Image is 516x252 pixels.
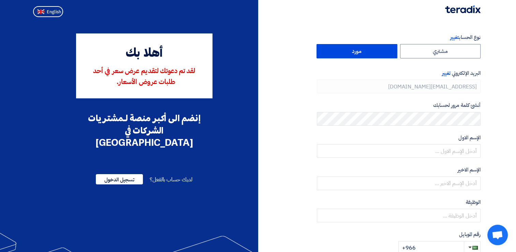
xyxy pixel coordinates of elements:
img: Teradix logo [445,5,481,13]
span: تغيير [450,33,459,41]
span: لقد تم دعوتك لتقديم عرض سعر في أحد طلبات عروض الأسعار. [93,68,195,86]
span: لديك حساب بالفعل؟ [150,176,192,184]
label: الإسم الاخير [317,166,481,174]
img: en-US.png [37,9,45,14]
label: الوظيفة [317,198,481,206]
label: أنشئ كلمة مرور لحسابك [317,101,481,109]
label: مورد [316,44,397,58]
input: أدخل الإسم الاول ... [317,144,481,158]
label: نوع الحساب [317,33,481,41]
span: تسجيل الدخول [96,174,143,184]
label: مشتري [400,44,481,58]
input: أدخل بريد العمل الإلكتروني الخاص بك ... [317,80,481,93]
div: أهلا بك [86,44,203,63]
label: البريد الإلكتروني [317,69,481,77]
span: English [47,10,61,14]
span: تغيير [442,69,451,77]
a: تسجيل الدخول [96,176,143,184]
label: رقم الموبايل [317,230,481,238]
label: الإسم الاول [317,134,481,142]
input: أدخل الإسم الاخير ... [317,177,481,190]
input: أدخل الوظيفة ... [317,209,481,222]
div: Open chat [487,225,508,245]
div: إنضم الى أكبر منصة لـمشتريات الشركات في [GEOGRAPHIC_DATA] [76,112,212,149]
button: English [33,6,63,17]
